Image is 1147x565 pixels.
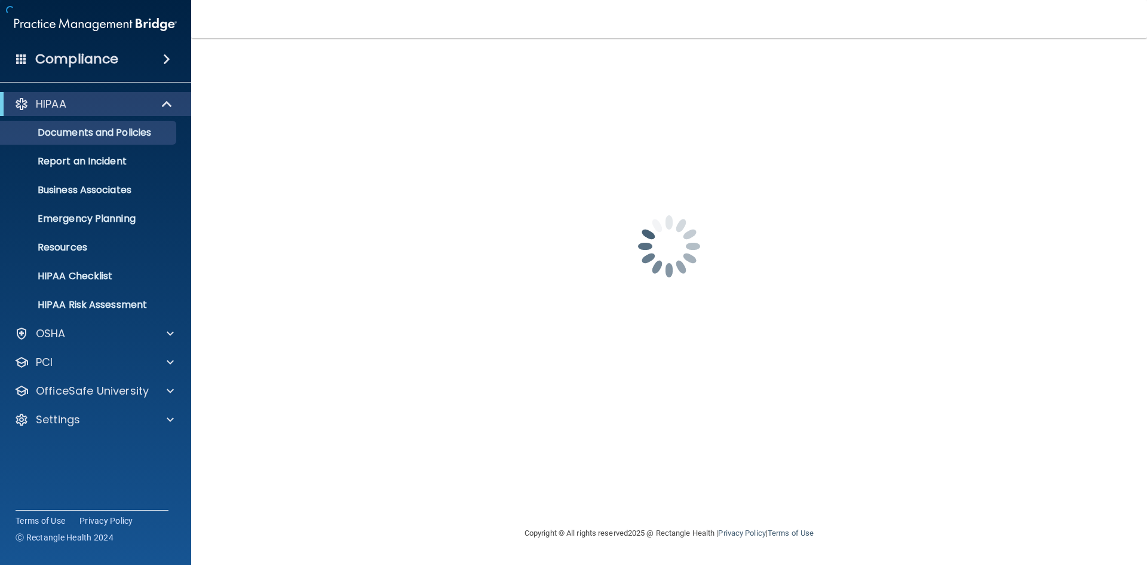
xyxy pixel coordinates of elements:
[8,213,171,225] p: Emergency Planning
[718,529,765,537] a: Privacy Policy
[8,184,171,196] p: Business Associates
[8,155,171,167] p: Report an Incident
[8,270,171,282] p: HIPAA Checklist
[16,532,114,543] span: Ⓒ Rectangle Health 2024
[36,326,66,341] p: OSHA
[36,97,66,111] p: HIPAA
[768,529,814,537] a: Terms of Use
[16,515,65,527] a: Terms of Use
[14,326,174,341] a: OSHA
[8,127,171,139] p: Documents and Policies
[8,299,171,311] p: HIPAA Risk Assessment
[14,384,174,398] a: OfficeSafe University
[14,413,174,427] a: Settings
[8,242,171,254] p: Resources
[36,355,53,369] p: PCI
[14,13,177,36] img: PMB logo
[14,97,173,111] a: HIPAA
[35,51,118,68] h4: Compliance
[451,514,887,552] div: Copyright © All rights reserved 2025 @ Rectangle Health | |
[609,187,729,306] img: spinner.e123f6fc.gif
[36,384,149,398] p: OfficeSafe University
[940,480,1133,528] iframe: Drift Widget Chat Controller
[36,413,80,427] p: Settings
[79,515,133,527] a: Privacy Policy
[14,355,174,369] a: PCI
